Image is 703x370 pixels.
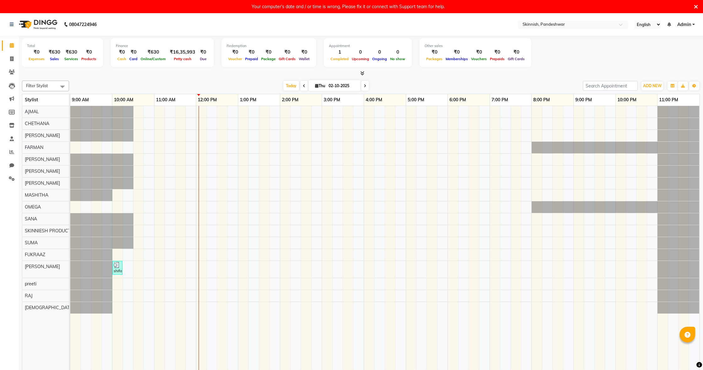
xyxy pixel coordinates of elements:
a: 8:00 PM [532,95,551,104]
span: Vouchers [470,57,488,61]
div: Appointment [329,43,407,49]
span: Ongoing [371,57,389,61]
span: Admin [677,21,691,28]
a: 10:00 AM [112,95,135,104]
span: Cash [116,57,128,61]
a: 10:00 PM [616,95,638,104]
span: Filter Stylist [26,83,48,88]
span: [PERSON_NAME] [25,264,60,269]
div: ₹630 [139,49,167,56]
div: ₹0 [470,49,488,56]
div: ₹0 [80,49,98,56]
span: Upcoming [350,57,371,61]
span: RAJ [25,293,33,299]
div: 0 [389,49,407,56]
span: SANA [25,216,37,222]
span: MASHITHA [25,192,48,198]
span: SUMA [25,240,38,246]
span: FUKRAAZ [25,252,45,257]
div: ₹0 [444,49,470,56]
div: ₹0 [227,49,244,56]
span: Services [63,57,80,61]
span: [PERSON_NAME] [25,156,60,162]
div: ₹0 [506,49,526,56]
div: ₹16,35,993 [167,49,198,56]
div: ₹0 [488,49,506,56]
a: 9:00 AM [70,95,90,104]
div: ₹630 [63,49,80,56]
input: 2025-10-02 [327,81,358,91]
div: ₹0 [425,49,444,56]
input: Search Appointment [583,81,638,91]
div: Other sales [425,43,526,49]
a: 11:00 PM [657,95,680,104]
iframe: chat widget [677,345,697,364]
div: 0 [350,49,371,56]
span: CHETHANA [25,121,49,126]
a: 4:00 PM [364,95,384,104]
a: 9:00 PM [574,95,593,104]
div: ₹0 [277,49,297,56]
span: Completed [329,57,350,61]
span: Package [260,57,277,61]
div: ₹630 [46,49,63,56]
a: 2:00 PM [280,95,300,104]
span: ADD NEW [643,83,662,88]
span: preeti [25,281,36,287]
span: Gift Cards [277,57,297,61]
span: Wallet [297,57,311,61]
span: [PERSON_NAME] [25,168,60,174]
span: Voucher [227,57,244,61]
div: Finance [116,43,209,49]
a: 6:00 PM [448,95,468,104]
span: Expenses [27,57,46,61]
div: ₹0 [128,49,139,56]
span: Today [283,81,299,91]
span: Products [80,57,98,61]
div: Total [27,43,98,49]
div: Redemption [227,43,311,49]
div: shifa, TK01, 10:00 AM-10:15 AM, WAXINGUnderarms [113,262,122,274]
span: No show [389,57,407,61]
span: Gift Cards [506,57,526,61]
a: 5:00 PM [406,95,426,104]
span: Petty cash [172,57,193,61]
div: ₹0 [198,49,209,56]
span: Memberships [444,57,470,61]
span: [DEMOGRAPHIC_DATA] [25,305,74,310]
img: logo [16,16,59,33]
span: Stylist [25,97,38,103]
b: 08047224946 [69,16,97,33]
a: 7:00 PM [490,95,510,104]
a: 11:00 AM [154,95,177,104]
a: 3:00 PM [322,95,342,104]
div: ₹0 [297,49,311,56]
span: Packages [425,57,444,61]
span: Card [128,57,139,61]
span: Online/Custom [139,57,167,61]
a: 1:00 PM [238,95,258,104]
span: [PERSON_NAME] [25,180,60,186]
span: Prepaids [488,57,506,61]
span: Prepaid [244,57,260,61]
span: [PERSON_NAME] [25,133,60,138]
div: ₹0 [244,49,260,56]
span: Due [198,57,208,61]
div: 1 [329,49,350,56]
span: Thu [314,83,327,88]
div: ₹0 [116,49,128,56]
a: 12:00 PM [196,95,218,104]
span: AJMAL [25,109,39,114]
div: 0 [371,49,389,56]
span: Sales [48,57,61,61]
span: SKINNIESH PRODUCTS [25,228,73,234]
div: ₹0 [260,49,277,56]
span: OMEGA [25,204,41,210]
span: FARMAN [25,145,43,150]
div: Your computer's date and / or time is wrong, Please fix it or connect with Support team for help. [252,3,445,11]
button: ADD NEW [641,82,663,90]
div: ₹0 [27,49,46,56]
